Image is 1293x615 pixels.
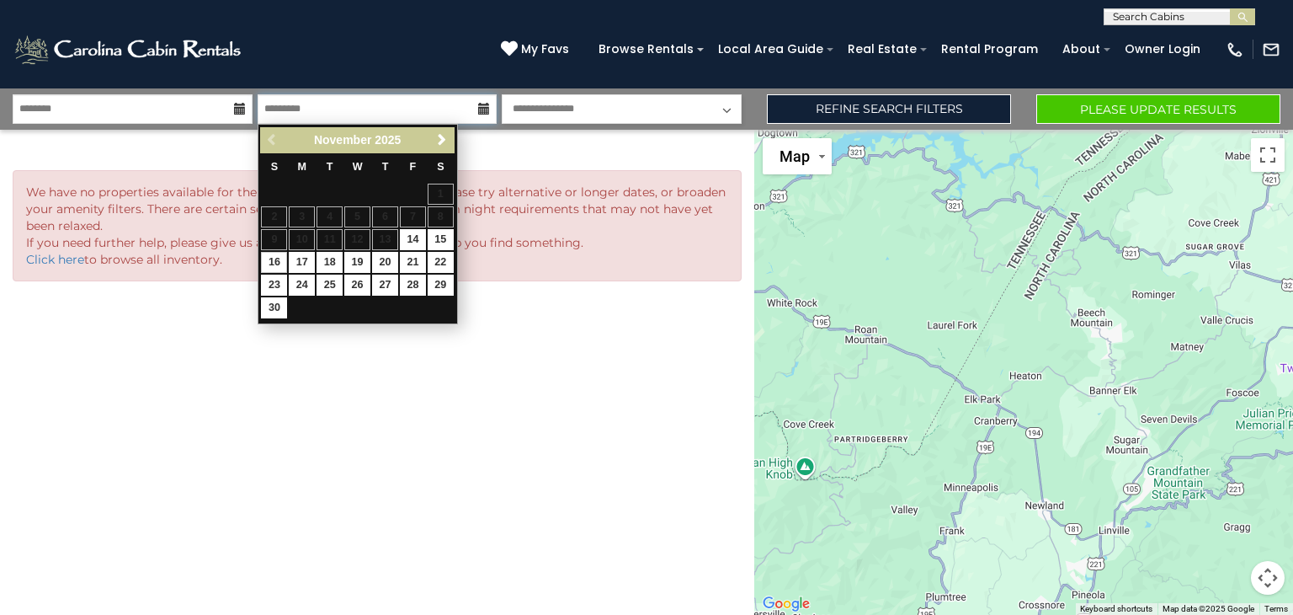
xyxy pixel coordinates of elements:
[372,275,398,296] a: 27
[353,161,363,173] span: Wednesday
[314,133,371,147] span: November
[372,252,398,273] a: 20
[839,36,925,62] a: Real Estate
[501,40,573,59] a: My Favs
[400,275,426,296] a: 28
[13,33,246,67] img: White-1-2.png
[382,161,389,173] span: Thursday
[261,252,287,273] a: 16
[271,161,278,173] span: Sunday
[26,184,728,268] p: We have no properties available for the selected dates and amenities. Please try alternative or l...
[289,252,315,273] a: 17
[1080,603,1152,615] button: Keyboard shortcuts
[590,36,702,62] a: Browse Rentals
[1116,36,1209,62] a: Owner Login
[344,275,370,296] a: 26
[327,161,333,173] span: Tuesday
[298,161,307,173] span: Monday
[1054,36,1109,62] a: About
[428,252,454,273] a: 22
[428,229,454,250] a: 15
[317,275,343,296] a: 25
[763,138,832,174] button: Change map style
[767,94,1011,124] a: Refine Search Filters
[261,275,287,296] a: 23
[26,252,84,267] a: Click here
[1251,561,1285,595] button: Map camera controls
[344,252,370,273] a: 19
[521,40,569,58] span: My Favs
[375,133,401,147] span: 2025
[1163,604,1254,613] span: Map data ©2025 Google
[758,593,814,615] a: Open this area in Google Maps (opens a new window)
[1264,604,1288,613] a: Terms
[432,130,453,151] a: Next
[435,133,449,147] span: Next
[933,36,1046,62] a: Rental Program
[437,161,444,173] span: Saturday
[400,229,426,250] a: 14
[1036,94,1280,124] button: Please Update Results
[289,275,315,296] a: 24
[780,147,810,165] span: Map
[400,252,426,273] a: 21
[1226,40,1244,59] img: phone-regular-white.png
[317,252,343,273] a: 18
[410,161,417,173] span: Friday
[710,36,832,62] a: Local Area Guide
[1251,138,1285,172] button: Toggle fullscreen view
[261,297,287,318] a: 30
[1262,40,1280,59] img: mail-regular-white.png
[428,275,454,296] a: 29
[758,593,814,615] img: Google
